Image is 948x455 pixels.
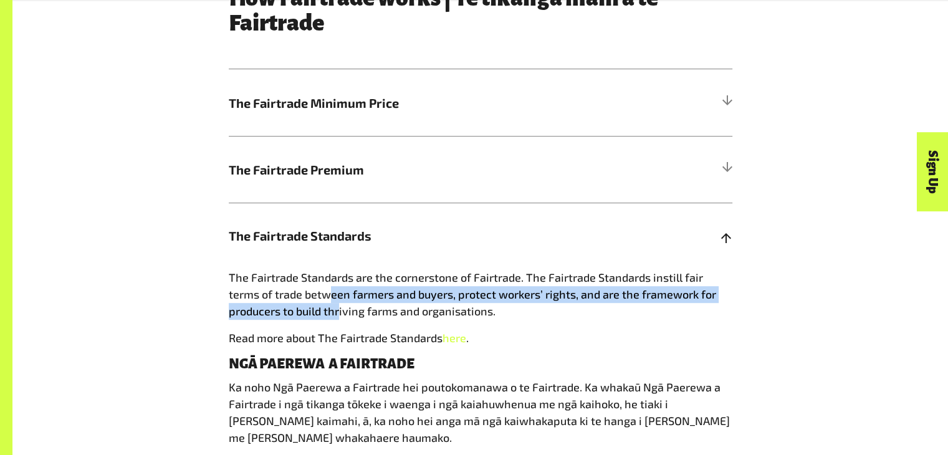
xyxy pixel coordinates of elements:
span: The Fairtrade Premium [229,160,606,179]
span: The Fairtrade Minimum Price [229,93,606,112]
h4: NGĀ PAEREWA A FAIRTRADE [229,357,732,371]
span: The Fairtrade Standards [229,226,606,245]
span: The Fairtrade Standards are the cornerstone of Fairtrade. The Fairtrade Standards instill fair te... [229,271,716,318]
p: Ka noho Ngā Paerewa a Fairtrade hei poutokomanawa o te Fairtrade. Ka whakaū Ngā Paerewa a Fairtra... [229,379,732,446]
a: here [443,331,466,345]
span: Read more about The Fairtrade Standards . [229,331,469,345]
